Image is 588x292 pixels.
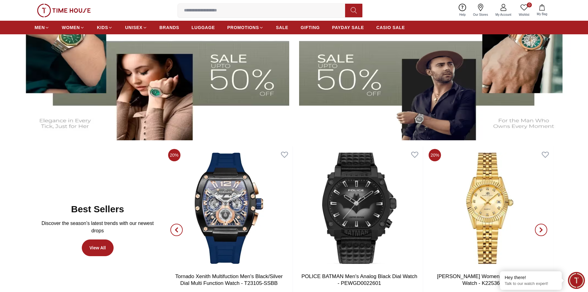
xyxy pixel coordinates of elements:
[534,12,550,16] span: My Bag
[301,24,320,31] span: GIFTING
[160,22,179,33] a: BRANDS
[125,22,147,33] a: UNISEX
[97,22,113,33] a: KIDS
[426,146,553,270] img: Kenneth Scott Women Analog Beige Dial Watch - K22536-GBGC
[276,22,288,33] a: SALE
[429,149,441,161] span: 20%
[457,12,468,17] span: Help
[227,22,264,33] a: PROMOTIONS
[568,272,585,289] div: Chat Widget
[527,2,532,7] span: 0
[62,24,80,31] span: WOMEN
[456,2,469,18] a: Help
[533,3,551,18] button: My Bag
[227,24,259,31] span: PROMOTIONS
[301,22,320,33] a: GIFTING
[376,22,405,33] a: CASIO SALE
[97,24,108,31] span: KIDS
[37,4,91,17] img: ...
[40,220,156,235] p: Discover the season’s latest trends with our newest drops
[35,22,49,33] a: MEN
[62,22,85,33] a: WOMEN
[276,24,288,31] span: SALE
[82,239,114,256] a: View All
[160,24,179,31] span: BRANDS
[332,22,364,33] a: PAYDAY SALE
[35,24,45,31] span: MEN
[469,2,492,18] a: Our Stores
[516,12,532,17] span: Wishlist
[301,273,417,286] a: POLICE BATMAN Men's Analog Black Dial Watch - PEWGD0022601
[493,12,514,17] span: My Account
[192,22,215,33] a: LUGGAGE
[437,273,543,286] a: [PERSON_NAME] Women Analog Beige Dial Watch - K22536-GBGC
[296,146,423,270] img: POLICE BATMAN Men's Analog Black Dial Watch - PEWGD0022601
[125,24,142,31] span: UNISEX
[376,24,405,31] span: CASIO SALE
[505,274,557,281] div: Hey there!
[165,146,292,270] img: Tornado Xenith Multifuction Men's Black/Silver Dial Multi Function Watch - T23105-SSBB
[471,12,490,17] span: Our Stores
[71,204,124,215] h2: Best Sellers
[515,2,533,18] a: 0Wishlist
[192,24,215,31] span: LUGGAGE
[332,24,364,31] span: PAYDAY SALE
[505,281,557,286] p: Talk to our watch expert!
[175,273,283,286] a: Tornado Xenith Multifuction Men's Black/Silver Dial Multi Function Watch - T23105-SSBB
